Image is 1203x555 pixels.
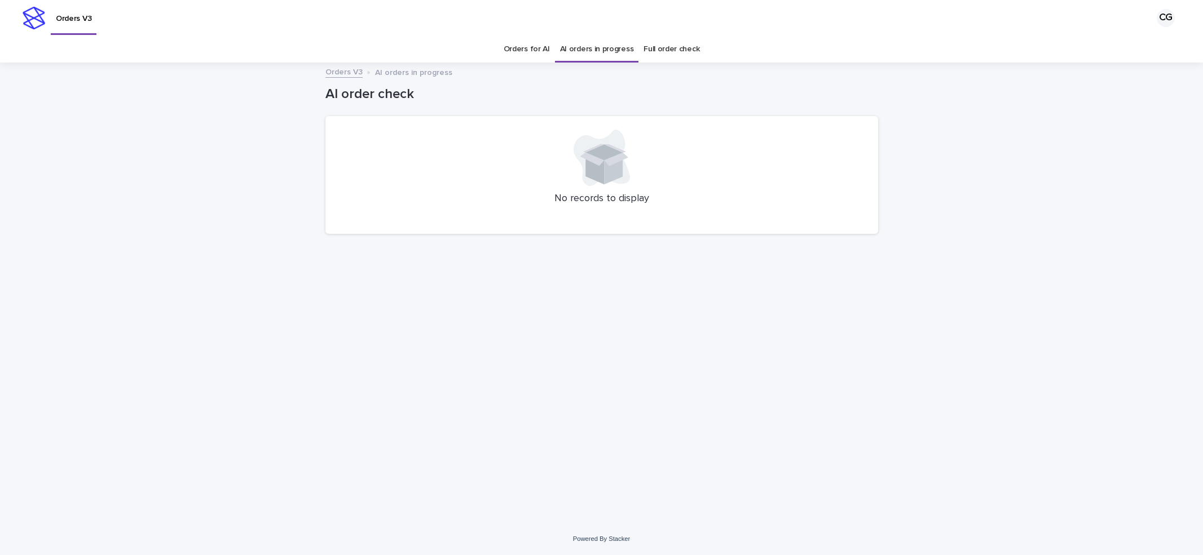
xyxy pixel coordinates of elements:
[325,65,363,78] a: Orders V3
[375,65,452,78] p: AI orders in progress
[504,36,550,63] a: Orders for AI
[560,36,634,63] a: AI orders in progress
[325,86,878,103] h1: AI order check
[573,535,630,542] a: Powered By Stacker
[23,7,45,29] img: stacker-logo-s-only.png
[644,36,699,63] a: Full order check
[1157,9,1175,27] div: CG
[339,193,865,205] p: No records to display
